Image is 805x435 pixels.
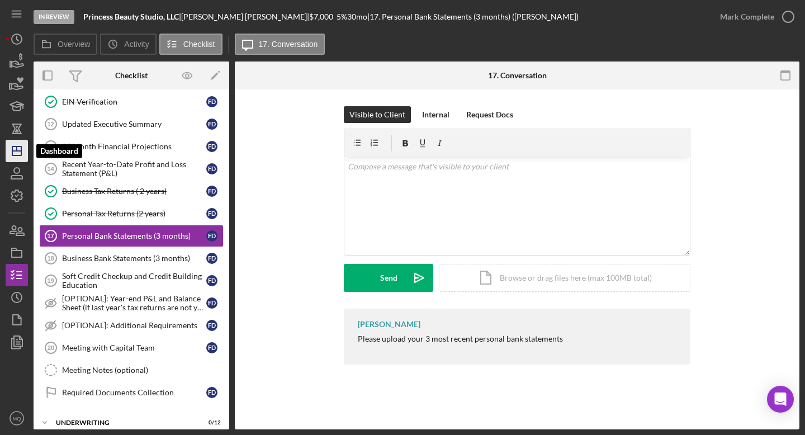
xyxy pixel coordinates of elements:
[344,264,433,292] button: Send
[47,143,54,150] tspan: 13
[344,106,411,123] button: Visible to Client
[206,96,217,107] div: F D
[488,71,547,80] div: 17. Conversation
[206,141,217,152] div: F D
[62,231,206,240] div: Personal Bank Statements (3 months)
[39,269,224,292] a: 19Soft Credit Checkup and Credit Building EducationFD
[62,388,206,397] div: Required Documents Collection
[259,40,318,49] label: 17. Conversation
[39,337,224,359] a: 20Meeting with Capital TeamFD
[47,166,54,172] tspan: 14
[720,6,774,28] div: Mark Complete
[206,186,217,197] div: F D
[39,225,224,247] a: 17Personal Bank Statements (3 months)FD
[39,158,224,180] a: 14Recent Year-to-Date Profit and Loss Statement (P&L)FD
[34,34,97,55] button: Overview
[47,121,54,127] tspan: 12
[201,419,221,426] div: 0 / 12
[309,12,333,21] span: $7,000
[39,247,224,269] a: 18Business Bank Statements (3 months)FD
[56,419,193,426] div: UNDERWRITING
[159,34,222,55] button: Checklist
[206,342,217,353] div: F D
[39,135,224,158] a: 1312 Month Financial ProjectionsFD
[62,366,223,375] div: Meeting Notes (optional)
[62,272,206,290] div: Soft Credit Checkup and Credit Building Education
[62,209,206,218] div: Personal Tax Returns (2 years)
[347,12,367,21] div: 30 mo
[62,120,206,129] div: Updated Executive Summary
[39,314,224,337] a: [OPTIONAL]: Additional RequirementsFD
[62,294,206,312] div: [OPTIONAL]: Year-end P&L and Balance Sheet (if last year's tax returns are not yet available)
[39,180,224,202] a: Business Tax Returns ( 2 years)FD
[358,320,420,329] div: [PERSON_NAME]
[206,297,217,309] div: F D
[83,12,181,21] div: |
[181,12,309,21] div: [PERSON_NAME] [PERSON_NAME] |
[58,40,90,49] label: Overview
[48,344,54,351] tspan: 20
[83,12,179,21] b: Princess Beauty Studio, LLC
[206,320,217,331] div: F D
[206,275,217,286] div: F D
[62,160,206,178] div: Recent Year-to-Date Profit and Loss Statement (P&L)
[115,71,148,80] div: Checklist
[416,106,455,123] button: Internal
[12,415,21,422] text: MQ
[39,113,224,135] a: 12Updated Executive SummaryFD
[39,91,224,113] a: EIN VerificationFD
[62,254,206,263] div: Business Bank Statements (3 months)
[62,97,206,106] div: EIN Verification
[206,253,217,264] div: F D
[47,255,54,262] tspan: 18
[34,10,74,24] div: In Review
[47,277,54,284] tspan: 19
[124,40,149,49] label: Activity
[39,292,224,314] a: [OPTIONAL]: Year-end P&L and Balance Sheet (if last year's tax returns are not yet available)FD
[206,208,217,219] div: F D
[349,106,405,123] div: Visible to Client
[6,407,28,429] button: MQ
[709,6,799,28] button: Mark Complete
[62,187,206,196] div: Business Tax Returns ( 2 years)
[183,40,215,49] label: Checklist
[206,230,217,242] div: F D
[47,233,54,239] tspan: 17
[100,34,156,55] button: Activity
[206,387,217,398] div: F D
[380,264,397,292] div: Send
[337,12,347,21] div: 5 %
[39,381,224,404] a: Required Documents CollectionFD
[466,106,513,123] div: Request Docs
[62,343,206,352] div: Meeting with Capital Team
[367,12,579,21] div: | 17. Personal Bank Statements (3 months) ([PERSON_NAME])
[767,386,794,413] div: Open Intercom Messenger
[62,321,206,330] div: [OPTIONAL]: Additional Requirements
[461,106,519,123] button: Request Docs
[206,163,217,174] div: F D
[358,334,563,343] div: Please upload your 3 most recent personal bank statements
[39,359,224,381] a: Meeting Notes (optional)
[235,34,325,55] button: 17. Conversation
[206,119,217,130] div: F D
[62,142,206,151] div: 12 Month Financial Projections
[422,106,449,123] div: Internal
[39,202,224,225] a: Personal Tax Returns (2 years)FD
